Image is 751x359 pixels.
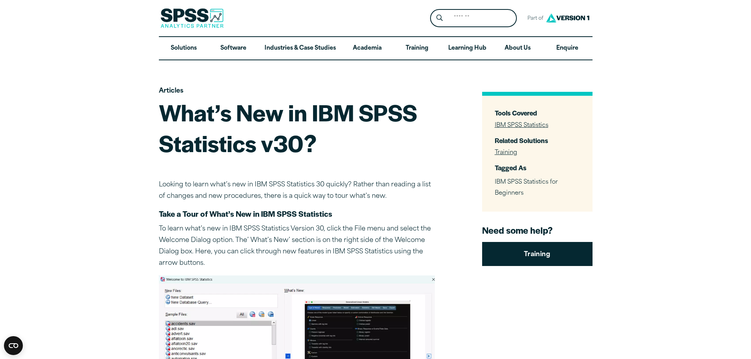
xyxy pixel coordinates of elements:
[4,336,23,355] button: Open CMP widget
[495,136,580,145] h3: Related Solutions
[523,13,544,24] span: Part of
[342,37,392,60] a: Academia
[159,208,332,219] strong: Take a Tour of What’s New in IBM SPSS Statistics
[430,9,517,28] form: Site Header Search Form
[392,37,442,60] a: Training
[495,179,558,197] span: IBM SPSS Statistics for Beginners
[482,224,593,236] h4: Need some help?
[544,11,591,25] img: Version1 Logo
[482,242,593,266] a: Training
[159,37,593,60] nav: Desktop version of site main menu
[258,37,342,60] a: Industries & Case Studies
[209,37,258,60] a: Software
[495,150,517,156] a: Training
[495,163,580,172] h3: Tagged As
[542,37,592,60] a: Enquire
[432,11,447,26] button: Search magnifying glass icon
[493,37,542,60] a: About Us
[159,223,435,269] p: To learn what’s new in IBM SPSS Statistics Version 30, click the File menu and select the Welcome...
[160,8,224,28] img: SPSS Analytics Partner
[159,179,435,202] p: Looking to learn what’s new in IBM SPSS Statistics 30 quickly? Rather than reading a list of chan...
[495,108,580,117] h3: Tools Covered
[436,15,443,21] svg: Search magnifying glass icon
[442,37,493,60] a: Learning Hub
[159,37,209,60] a: Solutions
[495,123,548,128] a: IBM SPSS Statistics
[159,86,435,97] p: Articles
[159,97,435,158] h1: What’s New in IBM SPSS Statistics v30?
